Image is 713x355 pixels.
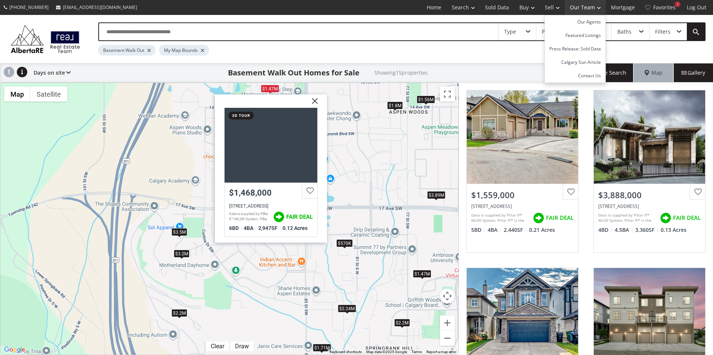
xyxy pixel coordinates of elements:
div: Data is supplied by Pillar 9™ MLS® System. Pillar 9™ is the owner of the copyright in its MLS® Sy... [598,212,656,224]
a: Featured Listings [545,29,605,42]
div: Price [542,29,554,34]
a: Terms [411,350,422,354]
div: Data is supplied by Pillar 9™ MLS® System. Pillar 9™ is the owner of the copyright in its MLS® Sy... [229,211,269,222]
span: Map data ©2025 Google [366,350,407,354]
span: 4 BA [488,226,502,234]
div: $3,888,000 [598,189,701,201]
img: rating icon [658,211,673,225]
img: Google [2,345,27,355]
a: [EMAIL_ADDRESS][DOMAIN_NAME] [52,0,141,14]
div: Type [504,29,516,34]
a: Report a map error [426,350,456,354]
img: x.svg [303,94,321,113]
div: $1,559,000 [471,189,574,201]
button: Zoom in [440,315,455,330]
span: 0.21 Acres [529,226,555,234]
div: 94 Aspen Ridge Way SW, Calgary, AB T3H 5M2 [471,203,574,209]
h2: Showing 15 properties [374,70,428,75]
div: Draw [233,343,251,350]
div: 35 Aspen Stone Way SW, Calgary, AB T3H 0L6 [225,108,317,183]
div: My Map Bounds [159,45,209,56]
span: 3,360 SF [635,226,659,234]
a: Our Agents [545,15,605,29]
button: Show satellite imagery [30,87,67,102]
div: 19 Aspen Ridge Point SW, Calgary, AB T3H0J8 [598,203,701,209]
span: 2,440 SF [504,226,527,234]
div: $1.47M [261,85,279,93]
span: FAIR DEAL [673,214,701,222]
span: 2,947 SF [258,225,281,231]
span: [PHONE_NUMBER] [9,4,49,10]
button: Toggle fullscreen view [440,87,455,102]
a: Calgary Sun Article [545,56,605,69]
div: Gallery [673,63,713,82]
span: 4 BA [244,225,256,231]
div: 3d tour [228,112,254,119]
a: $1,559,000[STREET_ADDRESS]Data is supplied by Pillar 9™ MLS® System. Pillar 9™ is the owner of th... [459,82,586,260]
div: $570K [336,239,353,247]
span: 4.5 BA [615,226,633,234]
span: 4 BD [598,226,613,234]
button: Show street map [4,87,30,102]
div: $2.24M [338,305,356,312]
a: 3d tour$1,468,000[STREET_ADDRESS]Data is supplied by Pillar 9™ MLS® System. Pillar 9™ is the owne... [224,108,318,237]
span: FAIR DEAL [286,214,313,220]
div: 35 Aspen Stone Way SW, Calgary, AB T3H 0L6 [229,203,313,209]
span: [EMAIL_ADDRESS][DOMAIN_NAME] [63,4,137,10]
div: $1.56M [417,96,435,103]
div: $2.2M [172,309,187,317]
h1: Basement Walk Out Homes for Sale [228,68,359,78]
div: Click to clear. [206,343,229,350]
span: 0.13 Acres [661,226,686,234]
div: $3.5M [172,228,187,236]
a: $3,888,000[STREET_ADDRESS]Data is supplied by Pillar 9™ MLS® System. Pillar 9™ is the owner of th... [586,82,713,260]
span: 5 BD [471,226,486,234]
div: Click to draw. [231,343,253,350]
img: Logo [7,23,83,55]
div: Clear [209,343,226,350]
a: Contact Us [545,69,605,82]
span: Gallery [682,69,705,77]
span: FAIR DEAL [546,214,574,222]
a: Press Release: Sold Data [545,42,605,56]
div: $1.47M [413,270,431,278]
span: 6 BD [229,225,242,231]
div: Days on site [30,63,71,82]
div: 2 [675,1,680,7]
img: rating icon [271,209,286,224]
div: $1,468,000 [229,188,313,197]
span: 0.12 Acres [283,225,308,231]
div: Data is supplied by Pillar 9™ MLS® System. Pillar 9™ is the owner of the copyright in its MLS® Sy... [471,212,529,224]
button: Save Search [581,63,634,82]
a: Open this area in Google Maps (opens a new window) [2,345,27,355]
div: $1.8M [387,102,403,109]
img: rating icon [531,211,546,225]
div: Map [634,63,673,82]
div: $2.2M [394,319,410,327]
div: Baths [617,29,632,34]
button: Map camera controls [440,289,455,303]
span: Map [645,69,663,77]
div: $1.71M [313,344,331,352]
button: Zoom out [440,331,455,346]
div: Filters [655,29,670,34]
div: Basement Walk Out [98,45,155,56]
button: Keyboard shortcuts [330,349,362,355]
div: $3.89M [427,191,445,199]
div: $3.2M [174,250,189,258]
